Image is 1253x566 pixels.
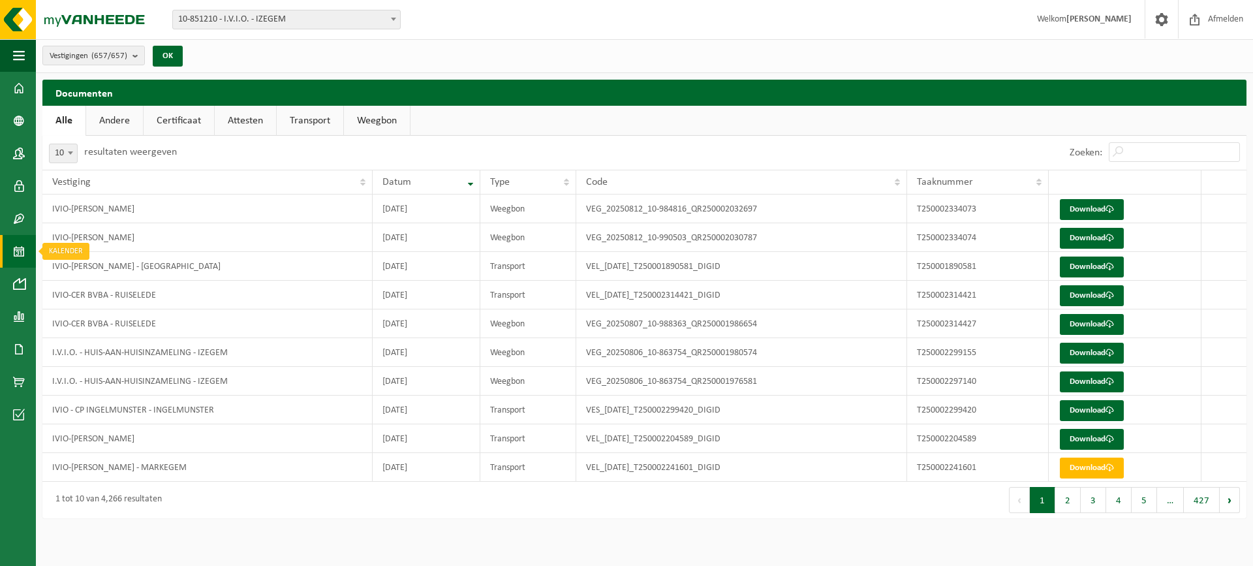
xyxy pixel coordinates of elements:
span: 10 [49,144,78,163]
span: Taaknummer [917,177,973,187]
td: Weegbon [480,367,576,396]
td: [DATE] [373,252,480,281]
span: Datum [382,177,411,187]
button: 427 [1184,487,1220,513]
a: Andere [86,106,143,136]
td: [DATE] [373,396,480,424]
td: Weegbon [480,195,576,223]
a: Attesten [215,106,276,136]
td: T250002297140 [907,367,1049,396]
span: Vestiging [52,177,91,187]
span: Vestigingen [50,46,127,66]
span: 10-851210 - I.V.I.O. - IZEGEM [173,10,400,29]
td: IVIO - CP INGELMUNSTER - INGELMUNSTER [42,396,373,424]
td: [DATE] [373,338,480,367]
td: [DATE] [373,309,480,338]
td: T250002334074 [907,223,1049,252]
a: Download [1060,199,1124,220]
a: Download [1060,257,1124,277]
a: Transport [277,106,343,136]
a: Weegbon [344,106,410,136]
td: IVIO-[PERSON_NAME] [42,195,373,223]
a: Download [1060,314,1124,335]
td: I.V.I.O. - HUIS-AAN-HUISINZAMELING - IZEGEM [42,367,373,396]
td: T250002204589 [907,424,1049,453]
button: 4 [1106,487,1132,513]
td: IVIO-[PERSON_NAME] [42,424,373,453]
span: 10-851210 - I.V.I.O. - IZEGEM [172,10,401,29]
td: VEL_[DATE]_T250002314421_DIGID [576,281,907,309]
td: [DATE] [373,281,480,309]
a: Download [1060,400,1124,421]
button: 3 [1081,487,1106,513]
td: Transport [480,252,576,281]
td: [DATE] [373,367,480,396]
span: Code [586,177,608,187]
td: IVIO-CER BVBA - RUISELEDE [42,309,373,338]
button: 1 [1030,487,1055,513]
td: T250002299155 [907,338,1049,367]
button: OK [153,46,183,67]
a: Download [1060,228,1124,249]
button: Next [1220,487,1240,513]
td: [DATE] [373,453,480,482]
span: 10 [50,144,77,163]
td: IVIO-[PERSON_NAME] - MARKEGEM [42,453,373,482]
td: T250002334073 [907,195,1049,223]
span: Type [490,177,510,187]
td: VEL_[DATE]_T250001890581_DIGID [576,252,907,281]
td: IVIO-[PERSON_NAME] - [GEOGRAPHIC_DATA] [42,252,373,281]
a: Download [1060,371,1124,392]
a: Download [1060,429,1124,450]
a: Download [1060,285,1124,306]
td: IVIO-[PERSON_NAME] [42,223,373,252]
td: VEG_20250806_10-863754_QR250001980574 [576,338,907,367]
td: [DATE] [373,195,480,223]
strong: [PERSON_NAME] [1066,14,1132,24]
td: [DATE] [373,223,480,252]
td: Transport [480,281,576,309]
td: Weegbon [480,338,576,367]
count: (657/657) [91,52,127,60]
td: VEG_20250812_10-984816_QR250002032697 [576,195,907,223]
td: VEG_20250807_10-988363_QR250001986654 [576,309,907,338]
button: 5 [1132,487,1157,513]
td: VEG_20250806_10-863754_QR250001976581 [576,367,907,396]
td: Weegbon [480,309,576,338]
label: Zoeken: [1070,148,1102,158]
a: Download [1060,458,1124,479]
td: VEG_20250812_10-990503_QR250002030787 [576,223,907,252]
a: Download [1060,343,1124,364]
td: IVIO-CER BVBA - RUISELEDE [42,281,373,309]
button: Previous [1009,487,1030,513]
h2: Documenten [42,80,1246,105]
td: T250002314427 [907,309,1049,338]
span: … [1157,487,1184,513]
td: T250002299420 [907,396,1049,424]
div: 1 tot 10 van 4,266 resultaten [49,488,162,512]
td: T250002241601 [907,453,1049,482]
a: Alle [42,106,85,136]
td: [DATE] [373,424,480,453]
td: T250002314421 [907,281,1049,309]
td: VES_[DATE]_T250002299420_DIGID [576,396,907,424]
label: resultaten weergeven [84,147,177,157]
td: Transport [480,396,576,424]
button: Vestigingen(657/657) [42,46,145,65]
button: 2 [1055,487,1081,513]
td: T250001890581 [907,252,1049,281]
a: Certificaat [144,106,214,136]
td: Transport [480,424,576,453]
td: Transport [480,453,576,482]
td: VEL_[DATE]_T250002204589_DIGID [576,424,907,453]
td: Weegbon [480,223,576,252]
td: VEL_[DATE]_T250002241601_DIGID [576,453,907,482]
td: I.V.I.O. - HUIS-AAN-HUISINZAMELING - IZEGEM [42,338,373,367]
